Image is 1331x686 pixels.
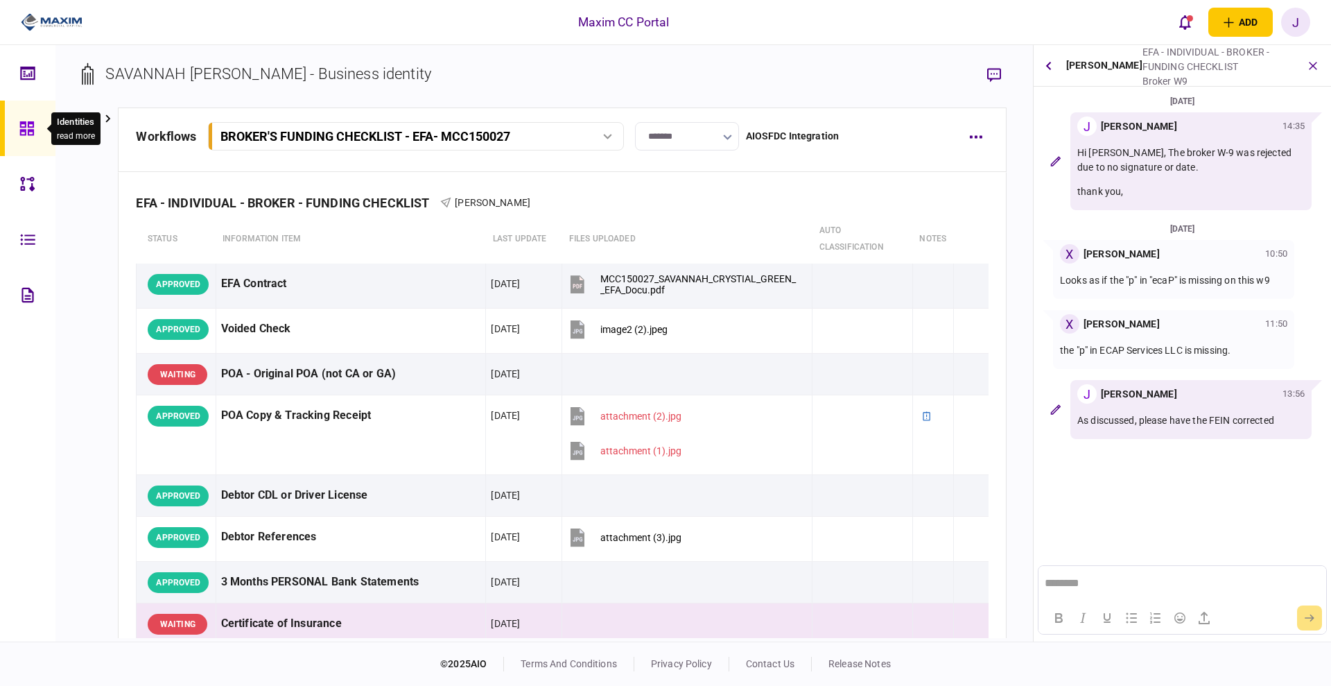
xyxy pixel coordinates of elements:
a: privacy policy [651,658,712,669]
img: client company logo [21,12,82,33]
div: APPROVED [148,486,209,506]
div: Broker W9 [1142,74,1292,89]
p: As discussed, please have the FEIN corrected [1077,413,1305,428]
p: Looks as if the "p" in "ecaP" is missing on this w9 [1060,273,1287,288]
button: Numbered list [1144,608,1167,628]
div: [DATE] [491,367,520,381]
span: [PERSON_NAME] [455,197,530,208]
th: Information item [216,215,486,264]
div: [DATE] [1039,94,1325,109]
a: terms and conditions [521,658,617,669]
div: BROKER'S FUNDING CHECKLIST - EFA - MCC150027 [220,129,510,144]
div: SAVANNAH [PERSON_NAME] - Business identity [105,62,431,85]
div: attachment (1).jpg [600,445,681,456]
p: the "p" in ECAP Services LLC is missing. [1060,343,1287,358]
a: contact us [746,658,794,669]
div: 3 Months PERSONAL Bank Statements [221,567,481,598]
div: J [1077,117,1097,136]
div: WAITING [148,614,207,635]
div: workflows [136,127,196,146]
th: Files uploaded [562,215,812,264]
button: BROKER'S FUNDING CHECKLIST - EFA- MCC150027 [208,122,624,151]
div: [DATE] [491,277,520,291]
div: Maxim CC Portal [578,13,670,31]
div: EFA Contract [221,268,481,300]
div: [DATE] [491,409,520,422]
div: AIOSFDC Integration [746,129,840,144]
th: auto classification [812,215,913,264]
button: Emojis [1168,608,1192,628]
div: [PERSON_NAME] [1101,119,1177,134]
div: [PERSON_NAME] [1084,247,1160,261]
div: APPROVED [148,527,209,548]
button: Bold [1047,608,1070,628]
div: APPROVED [148,274,209,295]
div: [PERSON_NAME] [1066,45,1142,86]
button: read more [57,131,95,141]
div: [DATE] [491,322,520,336]
div: [DATE] [491,530,520,544]
p: Hi [PERSON_NAME], The broker W-9 was rejected due to no signature or date. [1077,146,1305,175]
div: APPROVED [148,406,209,427]
div: © 2025 AIO [440,657,504,671]
button: J [1281,8,1310,37]
div: Debtor CDL or Driver License [221,480,481,511]
div: Identities [57,115,95,129]
div: APPROVED [148,319,209,340]
th: last update [486,215,562,264]
div: 10:50 [1265,247,1287,261]
button: attachment (1).jpg [567,435,681,466]
div: Certificate of Insurance [221,608,481,640]
button: Underline [1095,608,1119,628]
div: [PERSON_NAME] [1084,317,1160,332]
div: [PERSON_NAME] [1101,387,1177,402]
button: image2 (2).jpeg [567,314,668,345]
div: APPROVED [148,572,209,593]
button: open adding identity options [1208,8,1273,37]
div: image2 (2).jpeg [600,324,668,335]
div: POA Copy & Tracking Receipt [221,400,481,431]
th: notes [912,215,953,264]
div: Debtor References [221,522,481,553]
button: MCC150027_SAVANNAH_CRYSTIAL_GREEN__EFA_Docu.pdf [567,268,800,300]
div: EFA - INDIVIDUAL - BROKER - FUNDING CHECKLIST [136,196,440,210]
div: EFA - INDIVIDUAL - BROKER - FUNDING CHECKLIST [1142,45,1292,74]
p: thank you, [1077,185,1305,199]
div: X [1060,244,1079,264]
button: Bullet list [1120,608,1143,628]
th: status [137,215,216,264]
iframe: Rich Text Area [1038,566,1325,601]
div: 13:56 [1282,387,1305,401]
div: MCC150027_SAVANNAH_CRYSTIAL_GREEN__EFA_Docu.pdf [600,273,800,295]
div: WAITING [148,364,207,385]
button: open notifications list [1171,8,1200,37]
div: 11:50 [1265,317,1287,331]
div: [DATE] [1039,221,1325,237]
div: [DATE] [491,617,520,631]
div: 14:35 [1282,119,1305,133]
div: [DATE] [491,575,520,589]
div: Voided Check [221,314,481,345]
div: POA - Original POA (not CA or GA) [221,359,481,390]
div: [DATE] [491,488,520,502]
div: attachment (3).jpg [600,532,681,543]
div: attachment (2).jpg [600,411,681,422]
div: X [1060,314,1079,334]
button: Italic [1071,608,1095,628]
button: attachment (2).jpg [567,400,681,431]
button: attachment (3).jpg [567,522,681,553]
a: release notes [828,658,891,669]
div: J [1077,384,1097,404]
